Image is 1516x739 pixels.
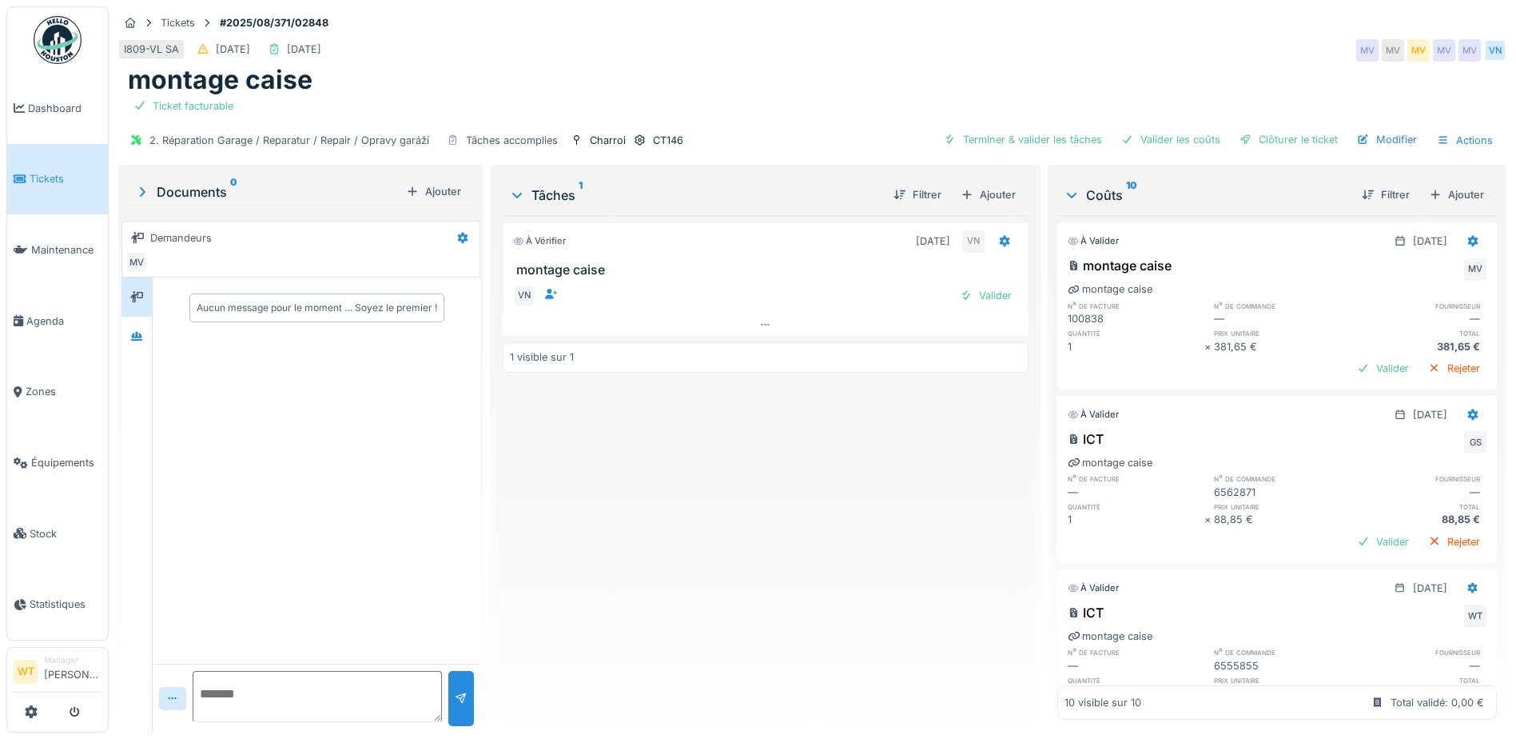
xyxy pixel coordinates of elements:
[1214,485,1350,500] div: 6562871
[1391,695,1484,710] div: Total validé: 0,00 €
[1214,512,1350,527] div: 88,85 €
[1351,647,1486,657] h6: fournisseur
[579,186,583,205] sup: 1
[7,286,108,357] a: Agenda
[1068,485,1204,500] div: —
[510,350,574,365] div: 1 visible sur 1
[1068,512,1204,527] div: 1
[466,133,558,148] div: Tâches accomplies
[1464,605,1486,627] div: WT
[513,285,535,307] div: VN
[213,15,335,30] strong: #2025/08/371/02848
[1351,512,1486,527] div: 88,85 €
[161,15,195,30] div: Tickets
[1204,339,1215,354] div: ×
[1214,328,1350,338] h6: prix unitaire
[7,427,108,498] a: Équipements
[1126,186,1137,205] sup: 10
[953,285,1018,306] div: Valider
[44,654,101,689] li: [PERSON_NAME]
[1233,129,1344,150] div: Clôturer le ticket
[31,242,101,258] span: Maintenance
[216,42,250,57] div: [DATE]
[516,262,1021,278] h3: montage caise
[1351,301,1486,311] h6: fournisseur
[1068,581,1119,595] div: À valider
[937,129,1108,150] div: Terminer & valider les tâches
[1214,301,1350,311] h6: n° de commande
[1351,675,1486,685] h6: total
[1356,39,1379,62] div: MV
[400,181,468,202] div: Ajouter
[1351,473,1486,484] h6: fournisseur
[1351,328,1486,338] h6: total
[150,230,212,246] div: Demandeurs
[1068,328,1204,338] h6: quantité
[1214,339,1350,354] div: 381,65 €
[1068,282,1152,297] div: montage caise
[7,73,108,144] a: Dashboard
[30,526,101,541] span: Stock
[1351,531,1415,553] div: Valider
[1068,429,1104,449] div: ICT
[1068,339,1204,354] div: 1
[1351,658,1486,673] div: —
[1407,39,1430,62] div: MV
[30,597,101,612] span: Statistiques
[1351,358,1415,379] div: Valider
[1068,408,1119,421] div: À valider
[125,251,148,274] div: MV
[1214,501,1350,512] h6: prix unitaire
[134,182,400,202] div: Documents
[1422,531,1486,553] div: Rejeter
[1382,39,1404,62] div: MV
[887,184,948,206] div: Filtrer
[14,660,38,684] li: WT
[1214,311,1350,326] div: —
[962,230,985,253] div: VN
[513,234,566,248] div: À vérifier
[1068,501,1204,512] h6: quantité
[1068,301,1204,311] h6: n° de facture
[1413,234,1447,249] div: [DATE]
[1204,512,1215,527] div: ×
[1068,473,1204,484] h6: n° de facture
[34,16,82,64] img: Badge_color-CXgf-gQk.svg
[153,98,233,114] div: Ticket facturable
[1068,629,1152,644] div: montage caise
[30,171,101,186] span: Tickets
[1068,675,1204,685] h6: quantité
[1068,256,1172,275] div: montage caise
[1413,407,1447,422] div: [DATE]
[7,498,108,569] a: Stock
[26,384,101,399] span: Zones
[230,182,237,202] sup: 0
[128,65,312,95] h1: montage caise
[1214,658,1350,673] div: 6555855
[954,184,1022,206] div: Ajouter
[197,301,437,315] div: Aucun message pour le moment … Soyez le premier !
[590,133,626,148] div: Charroi
[26,314,101,329] span: Agenda
[1413,581,1447,596] div: [DATE]
[1422,358,1486,379] div: Rejeter
[7,144,108,215] a: Tickets
[44,654,101,666] div: Manager
[1068,455,1152,470] div: montage caise
[1484,39,1506,62] div: VN
[1464,258,1486,281] div: MV
[31,455,101,470] span: Équipements
[1351,129,1423,150] div: Modifier
[1422,184,1490,206] div: Ajouter
[916,234,950,249] div: [DATE]
[1068,647,1204,657] h6: n° de facture
[1064,695,1141,710] div: 10 visible sur 10
[1355,184,1416,206] div: Filtrer
[1214,473,1350,484] h6: n° de commande
[1068,234,1119,248] div: À valider
[653,133,683,148] div: CT146
[7,569,108,641] a: Statistiques
[1068,603,1104,622] div: ICT
[1064,186,1349,205] div: Coûts
[1351,339,1486,354] div: 381,65 €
